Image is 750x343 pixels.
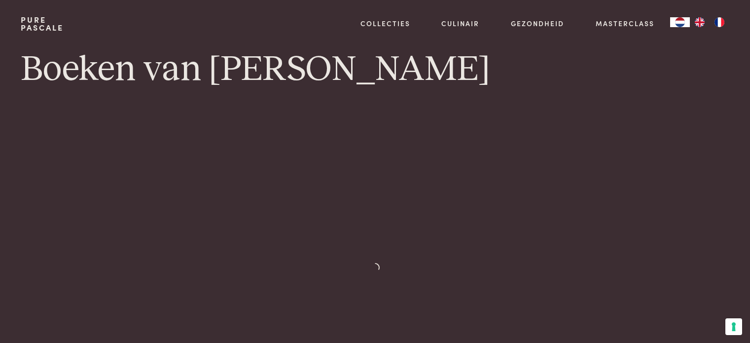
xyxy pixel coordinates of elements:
a: PurePascale [21,16,64,32]
button: Uw voorkeuren voor toestemming voor trackingtechnologieën [725,318,742,335]
a: Culinair [441,18,479,29]
aside: Language selected: Nederlands [670,17,729,27]
a: FR [710,17,729,27]
h1: Boeken van [PERSON_NAME] [21,47,729,92]
ul: Language list [690,17,729,27]
a: Masterclass [596,18,654,29]
div: Language [670,17,690,27]
a: NL [670,17,690,27]
a: Gezondheid [511,18,564,29]
a: EN [690,17,710,27]
a: Collecties [360,18,410,29]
